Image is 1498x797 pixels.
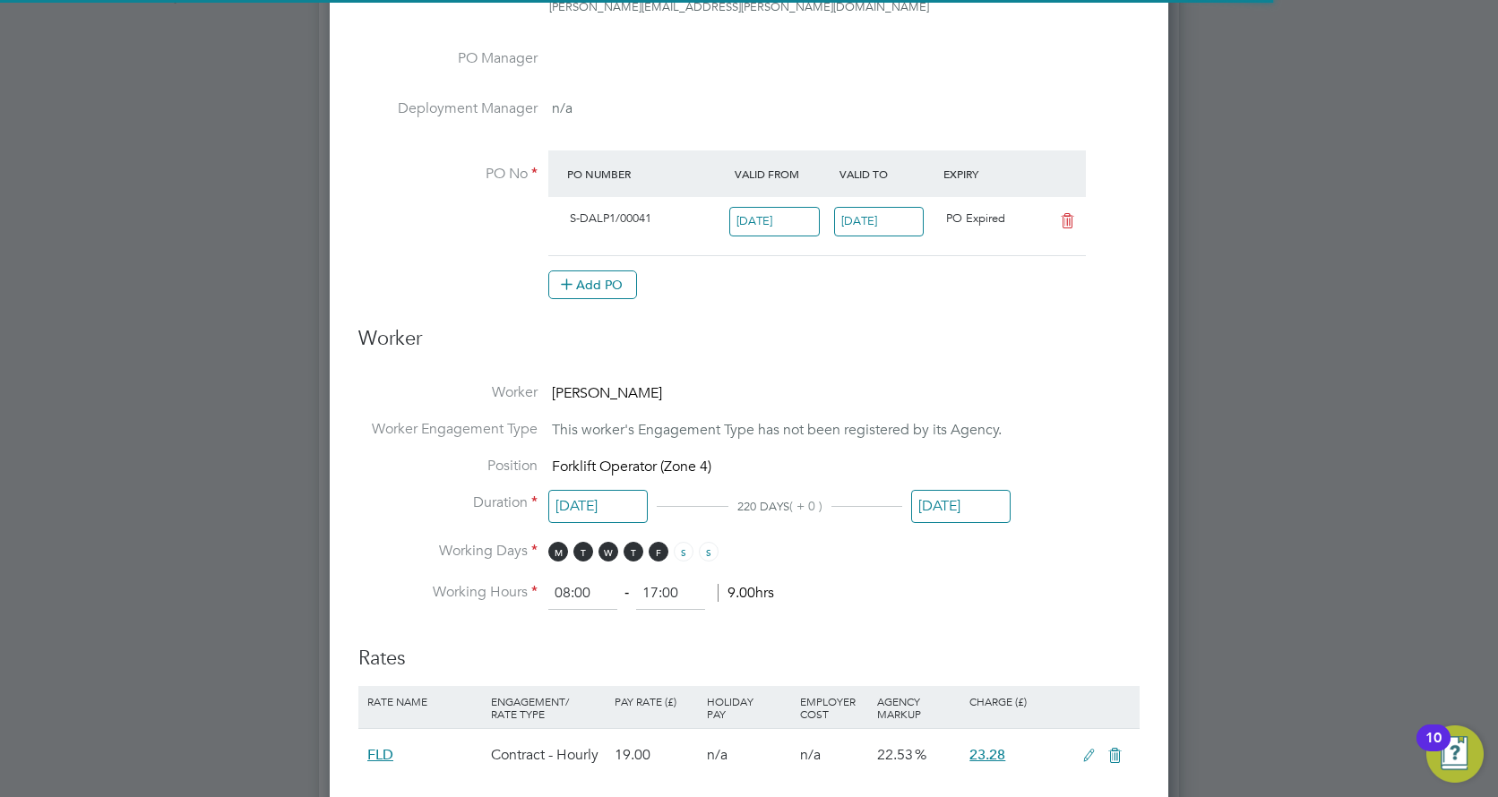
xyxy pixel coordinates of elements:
[358,49,538,68] label: PO Manager
[358,383,538,402] label: Worker
[939,158,1044,190] div: Expiry
[548,542,568,561] span: M
[552,458,711,476] span: Forklift Operator (Zone 4)
[873,686,965,729] div: Agency Markup
[552,421,1002,439] span: This worker's Engagement Type has not been registered by its Agency.
[649,542,668,561] span: F
[911,490,1011,523] input: Select one
[358,583,538,602] label: Working Hours
[624,542,643,561] span: T
[969,746,1005,764] span: 23.28
[363,686,486,716] div: Rate Name
[1426,725,1484,783] button: Open Resource Center, 10 new notifications
[789,498,822,514] span: ( + 0 )
[835,158,940,190] div: Valid To
[358,420,538,439] label: Worker Engagement Type
[946,210,1005,226] span: PO Expired
[573,542,593,561] span: T
[636,578,705,610] input: 17:00
[730,158,835,190] div: Valid From
[486,729,610,781] div: Contract - Hourly
[621,584,633,602] span: ‐
[563,158,730,190] div: PO Number
[598,542,618,561] span: W
[699,542,719,561] span: S
[729,207,820,236] input: Select one
[552,99,573,117] span: n/a
[367,746,393,764] span: FLD
[358,326,1140,366] h3: Worker
[570,210,651,226] span: S-DALP1/00041
[718,584,774,602] span: 9.00hrs
[610,729,702,781] div: 19.00
[548,490,648,523] input: Select one
[358,165,538,184] label: PO No
[358,628,1140,672] h3: Rates
[965,686,1073,716] div: Charge (£)
[358,542,538,561] label: Working Days
[702,686,795,729] div: Holiday Pay
[707,746,727,764] span: n/a
[358,493,538,512] label: Duration
[548,270,637,299] button: Add PO
[486,686,610,729] div: Engagement/ Rate Type
[358,457,538,476] label: Position
[548,578,617,610] input: 08:00
[1425,738,1442,761] div: 10
[552,384,662,402] span: [PERSON_NAME]
[834,207,925,236] input: Select one
[737,499,789,514] span: 220 DAYS
[796,686,873,729] div: Employer Cost
[800,746,821,764] span: n/a
[610,686,702,716] div: Pay Rate (£)
[877,746,913,764] span: 22.53
[358,99,538,118] label: Deployment Manager
[674,542,693,561] span: S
